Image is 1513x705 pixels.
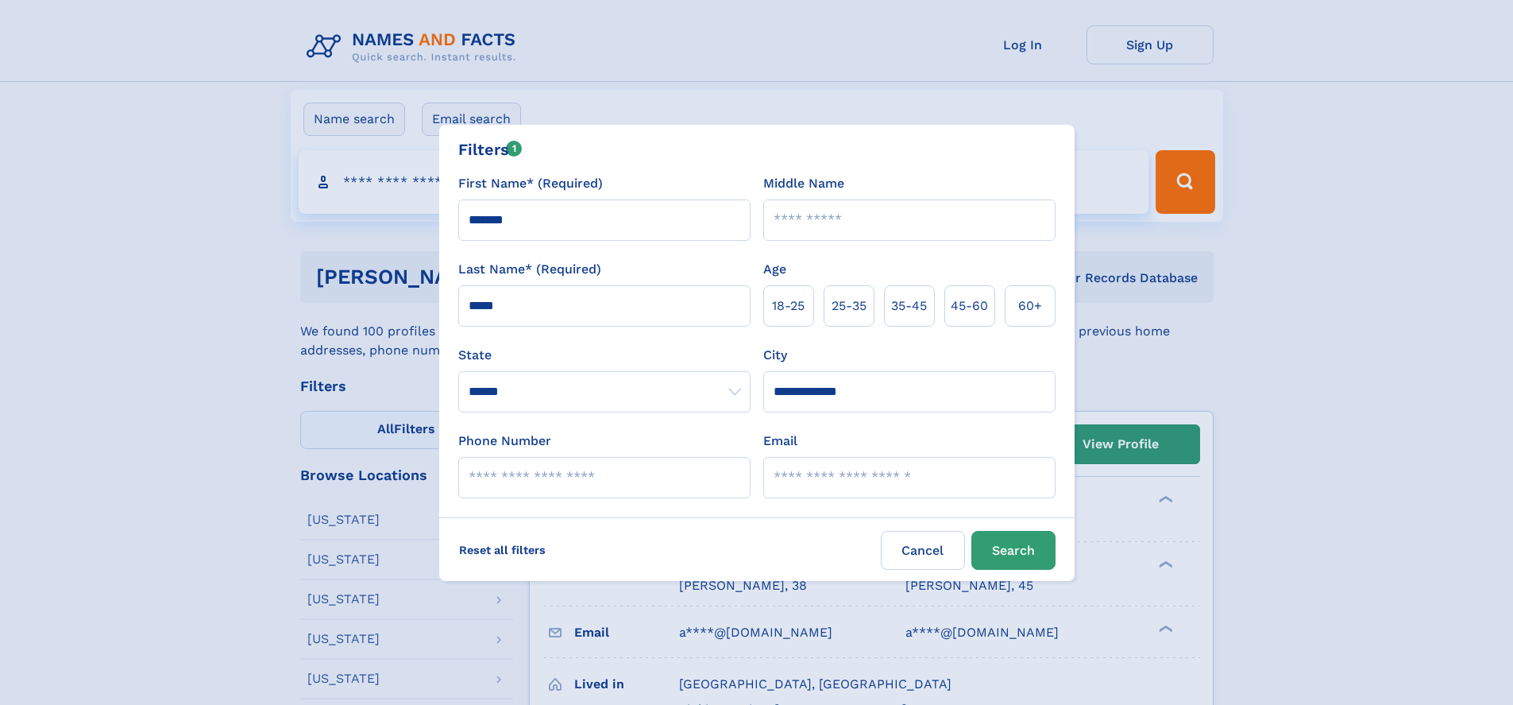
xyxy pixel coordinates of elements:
button: Search [971,531,1056,570]
label: Middle Name [763,174,844,193]
label: State [458,346,751,365]
span: 25‑35 [832,296,867,316]
label: First Name* (Required) [458,174,603,193]
label: Cancel [881,531,965,570]
div: Filters [458,138,523,161]
label: Email [763,432,797,451]
span: 18‑25 [772,296,805,316]
label: City [763,346,787,365]
span: 35‑45 [891,296,927,316]
label: Reset all filters [449,531,556,569]
span: 45‑60 [951,296,988,316]
span: 60+ [1018,296,1042,316]
label: Age [763,260,786,279]
label: Last Name* (Required) [458,260,601,279]
label: Phone Number [458,432,551,451]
